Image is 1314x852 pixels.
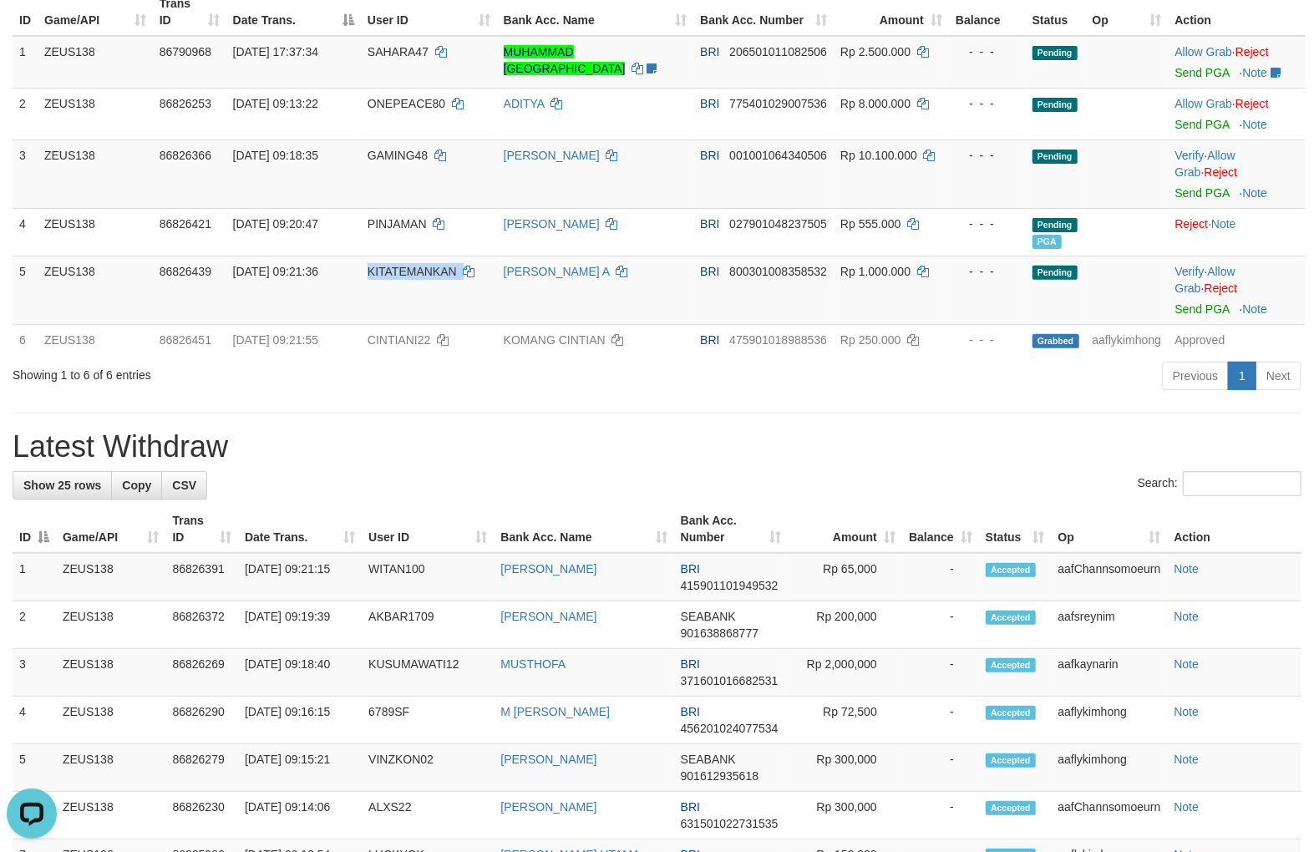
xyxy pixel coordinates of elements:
a: [PERSON_NAME] [500,610,596,623]
span: Copy 775401029007536 to clipboard [729,97,827,110]
td: ZEUS138 [38,139,153,208]
td: WITAN100 [362,553,494,601]
td: ALXS22 [362,792,494,839]
span: BRI [681,800,700,814]
h1: Latest Withdraw [13,430,1301,464]
th: ID: activate to sort column descending [13,505,56,553]
th: Op: activate to sort column ascending [1052,505,1168,553]
td: aaflykimhong [1086,324,1169,355]
span: 86826439 [160,265,211,278]
span: CINTIANI22 [368,333,430,347]
span: BRI [700,45,719,58]
span: Copy 631501022731535 to clipboard [681,817,779,830]
span: 86826451 [160,333,211,347]
div: - - - [956,147,1019,164]
td: ZEUS138 [56,601,165,649]
div: - - - [956,216,1019,232]
span: Copy 456201024077534 to clipboard [681,722,779,735]
a: Reject [1205,281,1238,295]
span: BRI [700,333,719,347]
a: M [PERSON_NAME] [500,705,610,718]
span: · [1175,149,1235,179]
td: Approved [1169,324,1306,355]
a: Allow Grab [1175,97,1232,110]
td: 86826269 [165,649,238,697]
span: Copy 027901048237505 to clipboard [729,217,827,231]
a: Send PGA [1175,302,1230,316]
span: Rp 10.100.000 [840,149,917,162]
td: ZEUS138 [56,649,165,697]
td: 1 [13,553,56,601]
a: Note [1174,562,1200,576]
a: Allow Grab [1175,265,1235,295]
td: KUSUMAWATI12 [362,649,494,697]
span: Rp 8.000.000 [840,97,911,110]
a: KOMANG CINTIAN [504,333,606,347]
div: - - - [956,95,1019,112]
span: 86790968 [160,45,211,58]
a: Verify [1175,149,1205,162]
span: Pending [1032,218,1078,232]
td: · · [1169,139,1306,208]
span: GAMING48 [368,149,428,162]
div: - - - [956,263,1019,280]
a: Note [1174,657,1200,671]
span: Pending [1032,46,1078,60]
a: 1 [1228,362,1256,390]
a: Previous [1162,362,1229,390]
span: Accepted [986,753,1036,768]
a: Reject [1205,165,1238,179]
a: ADITYA [504,97,545,110]
td: Rp 65,000 [788,553,901,601]
span: Rp 1.000.000 [840,265,911,278]
span: CSV [172,479,196,492]
span: BRI [681,657,700,671]
a: Note [1243,66,1268,79]
td: [DATE] 09:18:40 [238,649,362,697]
span: ONEPEACE80 [368,97,445,110]
a: Note [1174,610,1200,623]
input: Search: [1183,471,1301,496]
td: - [902,649,979,697]
td: ZEUS138 [56,744,165,792]
a: Show 25 rows [13,471,112,500]
span: 86826421 [160,217,211,231]
td: 4 [13,697,56,744]
td: 86826391 [165,553,238,601]
td: aafChannsomoeurn [1052,553,1168,601]
a: Send PGA [1175,186,1230,200]
span: Copy 415901101949532 to clipboard [681,579,779,592]
a: Next [1256,362,1301,390]
td: 5 [13,256,38,324]
td: Rp 300,000 [788,792,901,839]
a: Note [1174,705,1200,718]
a: Note [1243,186,1268,200]
td: 3 [13,649,56,697]
a: Send PGA [1175,118,1230,131]
td: 1 [13,36,38,89]
td: - [902,553,979,601]
td: · [1169,208,1306,256]
td: 86826279 [165,744,238,792]
th: Amount: activate to sort column ascending [788,505,901,553]
span: [DATE] 09:18:35 [233,149,318,162]
td: [DATE] 09:15:21 [238,744,362,792]
div: - - - [956,43,1019,60]
div: Showing 1 to 6 of 6 entries [13,360,535,383]
td: 2 [13,88,38,139]
td: ZEUS138 [38,256,153,324]
a: Reject [1235,45,1269,58]
a: Note [1211,217,1236,231]
span: Copy 901638868777 to clipboard [681,626,758,640]
td: 2 [13,601,56,649]
td: [DATE] 09:14:06 [238,792,362,839]
td: 6789SF [362,697,494,744]
span: · [1175,265,1235,295]
td: [DATE] 09:21:15 [238,553,362,601]
a: Reject [1235,97,1269,110]
td: - [902,792,979,839]
span: SEABANK [681,610,736,623]
span: Copy 901612935618 to clipboard [681,769,758,783]
td: · [1169,36,1306,89]
span: Accepted [986,801,1036,815]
